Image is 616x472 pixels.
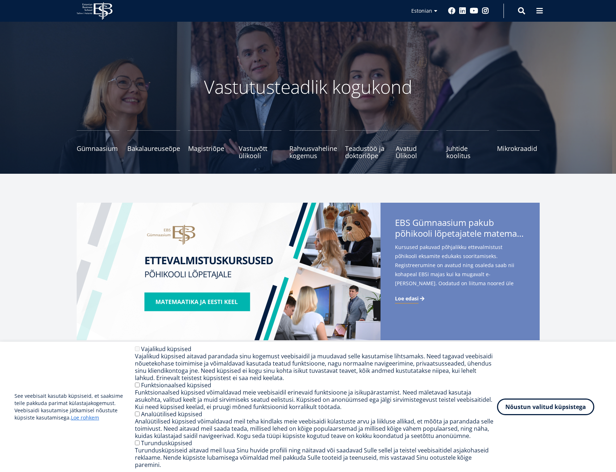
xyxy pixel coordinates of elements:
button: Nõustun valitud küpsistega [497,399,594,415]
span: Mikrokraadid [497,145,540,152]
a: Gümnaasium [77,130,119,159]
a: Juhtide koolitus [446,130,489,159]
img: EBS Gümnaasiumi ettevalmistuskursused [77,203,381,340]
label: Vajalikud küpsised [141,345,191,353]
a: Vastuvõtt ülikooli [239,130,281,159]
a: Bakalaureuseõpe [127,130,180,159]
a: Rahvusvaheline kogemus [289,130,337,159]
div: Turundusküpsiseid aitavad meil luua Sinu huvide profiili ning näitavad või saadavad Sulle sellel ... [135,447,497,468]
a: Instagram [482,7,489,14]
span: Vastuvõtt ülikooli [239,145,281,159]
span: Gümnaasium [77,145,119,152]
span: Loe edasi [395,295,419,302]
a: Youtube [470,7,478,14]
a: Teadustöö ja doktoriõpe [345,130,388,159]
span: põhikooli lõpetajatele matemaatika- ja eesti keele kursuseid [395,228,525,239]
span: Avatud Ülikool [396,145,438,159]
span: Juhtide koolitus [446,145,489,159]
span: Teadustöö ja doktoriõpe [345,145,388,159]
p: Vastutusteadlik kogukond [116,76,500,98]
a: Linkedin [459,7,466,14]
div: Vajalikud küpsised aitavad parandada sinu kogemust veebisaidil ja muudavad selle kasutamise lihts... [135,353,497,382]
div: Funktsionaalsed küpsised võimaldavad meie veebisaidil erinevaid funktsioone ja isikupärastamist. ... [135,389,497,410]
a: Mikrokraadid [497,130,540,159]
a: Avatud Ülikool [396,130,438,159]
a: Loe edasi [395,295,426,302]
label: Funktsionaalsed küpsised [141,381,211,389]
a: Loe rohkem [71,414,99,421]
span: EBS Gümnaasium pakub [395,217,525,241]
label: Turundusküpsised [141,439,192,447]
div: Analüütilised küpsised võimaldavad meil teha kindlaks meie veebisaidi külastuste arvu ja liikluse... [135,418,497,439]
p: See veebisait kasutab küpsiseid, et saaksime teile pakkuda parimat külastajakogemust. Veebisaidi ... [14,392,135,421]
a: Facebook [448,7,455,14]
span: Bakalaureuseõpe [127,145,180,152]
span: Rahvusvaheline kogemus [289,145,337,159]
span: Magistriõpe [188,145,231,152]
a: Magistriõpe [188,130,231,159]
label: Analüütilised küpsised [141,410,202,418]
span: Kursused pakuvad põhjalikku ettevalmistust põhikooli eksamite edukaks sooritamiseks. Registreerum... [395,243,525,299]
